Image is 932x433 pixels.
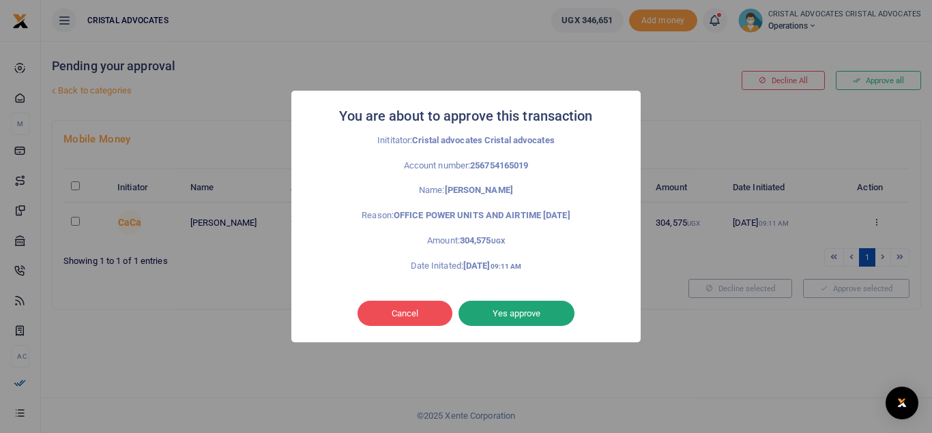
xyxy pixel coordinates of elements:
[491,263,522,270] small: 09:11 AM
[321,134,611,148] p: Inititator:
[321,159,611,173] p: Account number:
[358,301,452,327] button: Cancel
[394,210,570,220] strong: OFFICE POWER UNITS AND AIRTIME [DATE]
[470,160,528,170] strong: 256754165019
[491,237,505,245] small: UGX
[339,104,592,128] h2: You are about to approve this transaction
[458,301,574,327] button: Yes approve
[321,259,611,273] p: Date Initated:
[412,135,555,145] strong: Cristal advocates Cristal advocates
[321,183,611,198] p: Name:
[463,260,521,271] strong: [DATE]
[460,235,505,245] strong: 304,575
[321,234,611,248] p: Amount:
[445,185,513,195] strong: [PERSON_NAME]
[886,387,918,419] div: Open Intercom Messenger
[321,209,611,223] p: Reason:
